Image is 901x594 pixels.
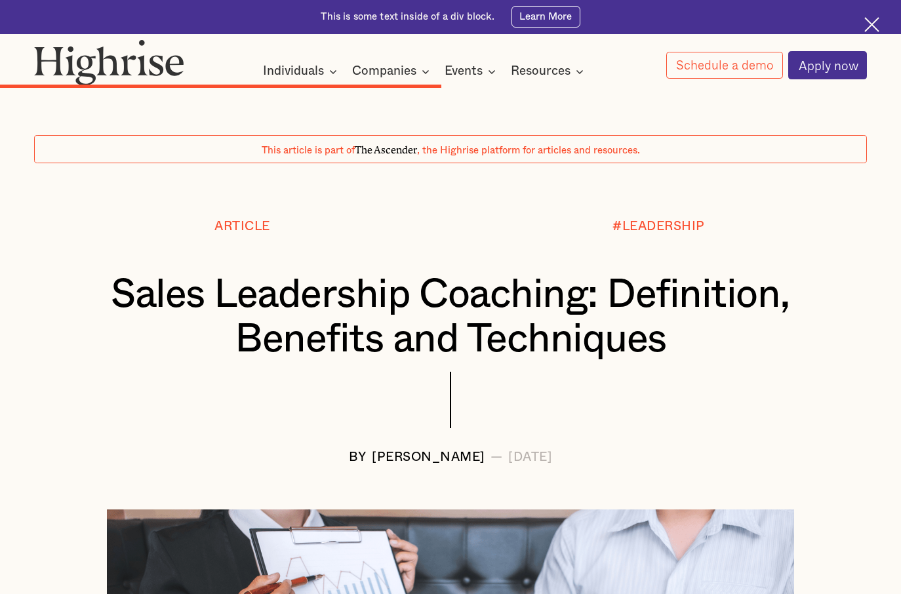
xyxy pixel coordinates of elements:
div: Events [445,64,500,79]
div: Companies [352,64,433,79]
div: Resources [511,64,571,79]
div: BY [349,450,367,464]
span: This article is part of [262,146,355,155]
div: [DATE] [508,450,552,464]
div: Resources [511,64,588,79]
h1: Sales Leadership Coaching: Definition, Benefits and Techniques [68,273,832,361]
div: — [491,450,503,464]
a: Learn More [511,6,580,28]
div: Individuals [263,64,341,79]
div: [PERSON_NAME] [372,450,485,464]
div: #LEADERSHIP [612,220,705,233]
div: This is some text inside of a div block. [321,10,494,24]
a: Schedule a demo [666,52,783,79]
span: , the Highrise platform for articles and resources. [417,146,640,155]
div: Events [445,64,483,79]
img: Highrise logo [34,39,185,85]
div: Companies [352,64,416,79]
div: Individuals [263,64,324,79]
img: Cross icon [864,17,879,32]
div: Article [214,220,270,233]
a: Apply now [788,51,867,79]
span: The Ascender [355,142,417,153]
